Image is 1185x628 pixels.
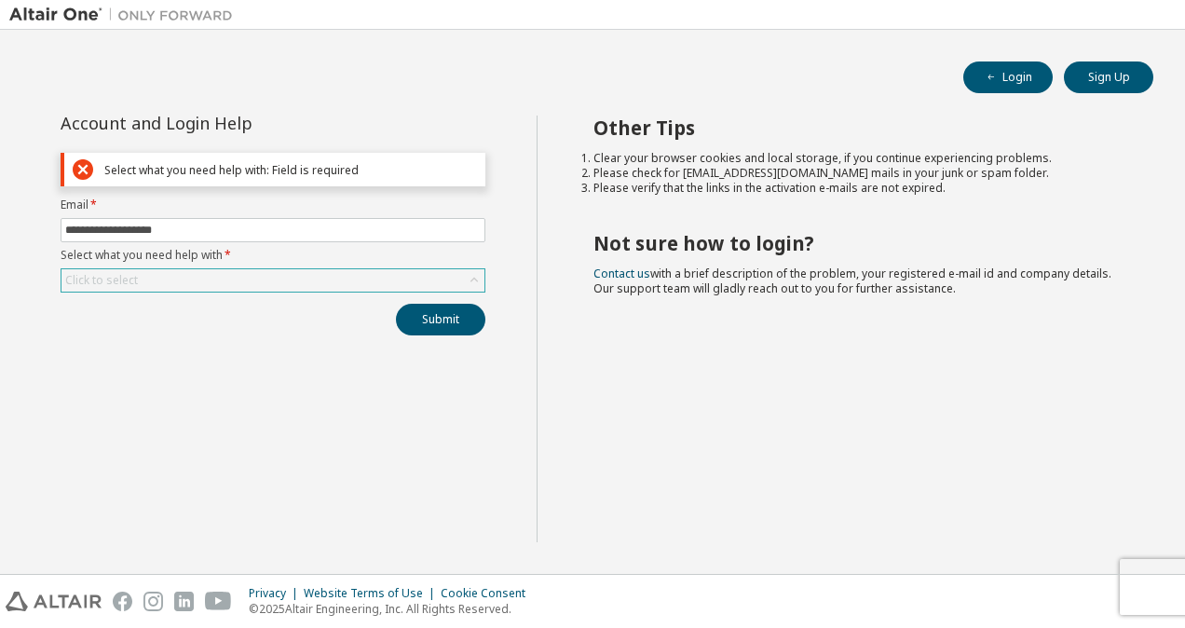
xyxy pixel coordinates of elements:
button: Sign Up [1064,61,1153,93]
h2: Not sure how to login? [593,231,1121,255]
div: Click to select [65,273,138,288]
div: Account and Login Help [61,116,401,130]
label: Select what you need help with [61,248,485,263]
a: Contact us [593,266,650,281]
h2: Other Tips [593,116,1121,140]
li: Clear your browser cookies and local storage, if you continue experiencing problems. [593,151,1121,166]
div: Click to select [61,269,484,292]
li: Please check for [EMAIL_ADDRESS][DOMAIN_NAME] mails in your junk or spam folder. [593,166,1121,181]
img: youtube.svg [205,592,232,611]
button: Submit [396,304,485,335]
div: Privacy [249,586,304,601]
img: altair_logo.svg [6,592,102,611]
li: Please verify that the links in the activation e-mails are not expired. [593,181,1121,196]
img: linkedin.svg [174,592,194,611]
img: Altair One [9,6,242,24]
div: Cookie Consent [441,586,537,601]
div: Website Terms of Use [304,586,441,601]
label: Email [61,198,485,212]
img: instagram.svg [143,592,163,611]
button: Login [963,61,1053,93]
div: Select what you need help with: Field is required [104,163,477,177]
span: with a brief description of the problem, your registered e-mail id and company details. Our suppo... [593,266,1111,296]
img: facebook.svg [113,592,132,611]
p: © 2025 Altair Engineering, Inc. All Rights Reserved. [249,601,537,617]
